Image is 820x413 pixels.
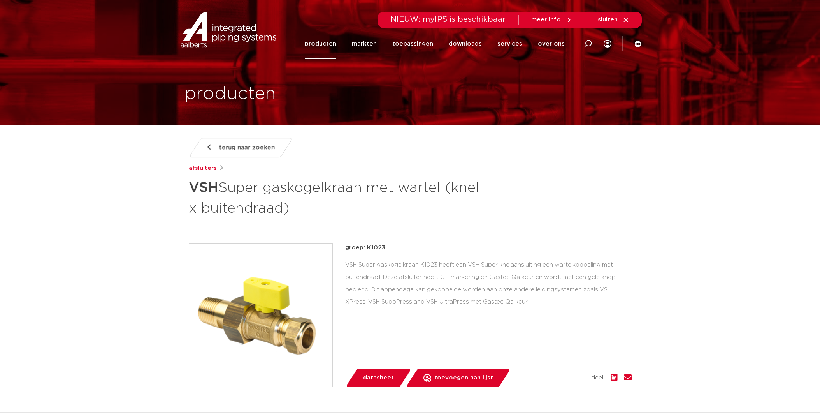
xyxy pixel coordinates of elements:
[189,244,332,387] img: Product Image for VSH Super gaskogelkraan met wartel (knel x buitendraad)
[189,181,218,195] strong: VSH
[598,16,629,23] a: sluiten
[434,372,493,384] span: toevoegen aan lijst
[531,17,561,23] span: meer info
[189,176,481,218] h1: Super gaskogelkraan met wartel (knel x buitendraad)
[305,29,565,59] nav: Menu
[449,29,482,59] a: downloads
[392,29,433,59] a: toepassingen
[345,259,632,308] div: VSH Super gaskogelkraan K1023 heeft een VSH Super knelaansluiting een wartelkoppeling met buitend...
[531,16,572,23] a: meer info
[497,29,522,59] a: services
[390,16,506,23] span: NIEUW: myIPS is beschikbaar
[352,29,377,59] a: markten
[184,81,276,106] h1: producten
[591,373,604,383] span: deel:
[305,29,336,59] a: producten
[345,243,632,252] p: groep: K1023
[538,29,565,59] a: over ons
[189,164,217,173] a: afsluiters
[345,369,411,387] a: datasheet
[188,138,293,157] a: terug naar zoeken
[363,372,394,384] span: datasheet
[598,17,618,23] span: sluiten
[219,141,275,154] span: terug naar zoeken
